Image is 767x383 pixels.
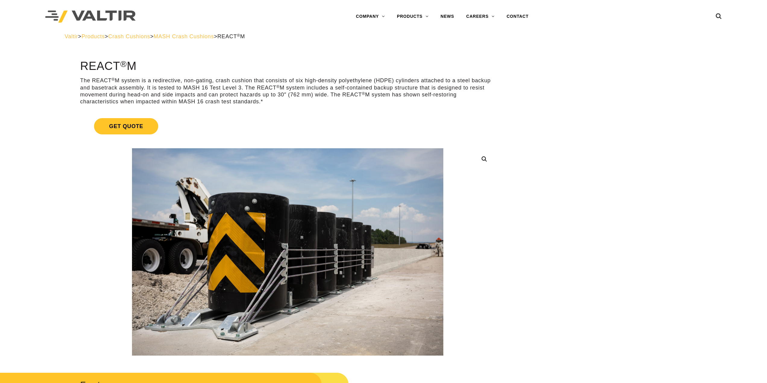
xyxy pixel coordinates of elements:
span: REACT M [217,33,245,39]
h1: REACT M [80,60,495,73]
a: Crash Cushions [108,33,150,39]
sup: ® [362,91,365,96]
sup: ® [120,59,127,69]
img: Valtir [45,11,136,23]
a: NEWS [435,11,460,23]
a: COMPANY [350,11,391,23]
a: Valtir [65,33,78,39]
a: CONTACT [501,11,535,23]
div: > > > > [65,33,703,40]
sup: ® [112,77,115,82]
a: Get Quote [80,111,495,142]
a: Products [81,33,105,39]
sup: ® [276,84,280,89]
a: PRODUCTS [391,11,435,23]
a: CAREERS [460,11,501,23]
p: The REACT M system is a redirective, non-gating, crash cushion that consists of six high-density ... [80,77,495,105]
a: MASH Crash Cushions [154,33,214,39]
sup: ® [237,33,240,38]
span: Get Quote [94,118,158,134]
